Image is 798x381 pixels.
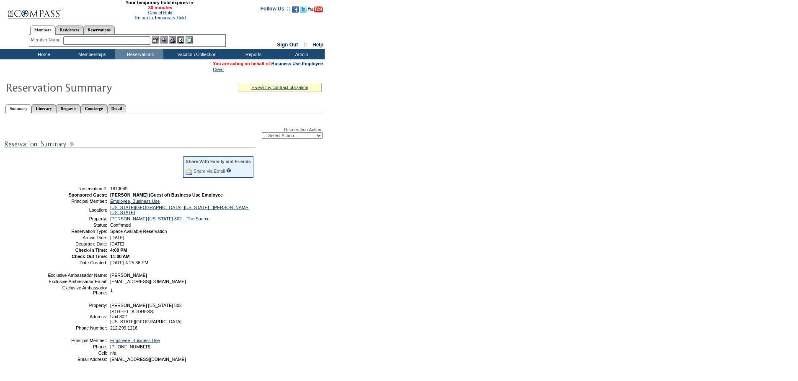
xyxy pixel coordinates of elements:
strong: Check-Out Time: [72,254,107,259]
span: [DATE] [110,241,124,246]
img: Follow us on Twitter [300,6,307,13]
td: Arrival Date: [47,235,107,240]
a: Subscribe to our YouTube Channel [308,8,323,13]
a: Return to Temporary Hold [135,15,186,20]
a: Sign Out [277,42,298,48]
span: [STREET_ADDRESS] Unit 802 [US_STATE][GEOGRAPHIC_DATA] [110,309,181,324]
span: [PERSON_NAME] [110,273,147,278]
a: Reservations [83,26,115,34]
td: Reservations [115,49,163,59]
div: Member Name: [31,36,63,43]
span: [PERSON_NAME] [US_STATE] 802 [110,303,182,308]
a: Become our fan on Facebook [292,8,299,13]
span: 4:00 PM [110,248,127,253]
td: Principal Member: [47,338,107,343]
a: Cancel Hold [148,10,172,15]
td: Admin [276,49,325,59]
a: Detail [107,104,127,113]
span: :: [304,42,307,48]
span: [DATE] 4:25:36 PM [110,260,148,265]
a: Clear [213,67,224,72]
span: You are acting on behalf of: [213,61,323,66]
img: b_calculator.gif [186,36,193,43]
a: Business Use Employee [271,61,323,66]
td: Cell: [47,350,107,355]
span: 1810049 [110,186,128,191]
span: [PERSON_NAME] (Guest of) Business Use Employee [110,192,223,197]
a: Summary [5,104,31,113]
a: Employee, Business Use [110,199,160,204]
a: Share via Email [194,169,225,174]
td: Principal Member: [47,199,107,204]
a: Residences [55,26,83,34]
td: Vacation Collection [163,49,228,59]
span: Confirmed [110,222,131,228]
img: Impersonate [169,36,176,43]
td: Date Created: [47,260,107,265]
img: Reservaton Summary [5,79,173,95]
td: Exclusive Ambassador Email: [47,279,107,284]
td: Property: [47,216,107,221]
td: Status: [47,222,107,228]
td: Email Address: [47,357,107,362]
span: n/a [110,350,116,355]
a: Itinerary [31,104,56,113]
td: Location: [47,205,107,215]
span: [EMAIL_ADDRESS][DOMAIN_NAME] [110,357,186,362]
div: Reservation Action: [4,127,323,139]
td: Property: [47,303,107,308]
span: 212.299.1216 [110,325,137,330]
span: 11:00 AM [110,254,129,259]
td: Phone Number: [47,325,107,330]
img: View [160,36,168,43]
td: Reports [228,49,276,59]
a: Employee, Business Use [110,338,160,343]
img: Subscribe to our YouTube Channel [308,6,323,13]
strong: Check-In Time: [75,248,107,253]
img: Compass Home [7,2,62,19]
img: Become our fan on Facebook [292,6,299,13]
td: Phone: [47,344,107,349]
td: Reservation Type: [47,229,107,234]
strong: Sponsored Guest: [69,192,107,197]
span: 1 [110,288,113,293]
td: Home [19,49,67,59]
td: Departure Date: [47,241,107,246]
img: subTtlResSummary.gif [4,139,256,149]
td: Memberships [67,49,115,59]
a: » view my contract utilization [251,85,308,90]
td: Address: [47,309,107,324]
a: [US_STATE][GEOGRAPHIC_DATA], [US_STATE] - [PERSON_NAME] [US_STATE] [110,205,250,215]
td: Follow Us :: [261,5,290,15]
td: Exclusive Ambassador Name: [47,273,107,278]
td: Exclusive Ambassador Phone: [47,285,107,295]
a: Members [30,26,56,35]
div: Share With Family and Friends [186,159,251,164]
a: Concierge [80,104,107,113]
span: [DATE] [110,235,124,240]
a: Follow us on Twitter [300,8,307,13]
img: b_edit.gif [152,36,159,43]
a: [PERSON_NAME] [US_STATE] 802 [110,216,182,221]
a: Requests [56,104,80,113]
img: Reservations [177,36,184,43]
td: Reservation #: [47,186,107,191]
input: What is this? [226,168,231,173]
span: [EMAIL_ADDRESS][DOMAIN_NAME] [110,279,186,284]
a: Help [312,42,323,48]
span: 30 minutes [66,5,254,10]
span: Space Available Reservation [110,229,167,234]
span: [PHONE_NUMBER] [110,344,150,349]
a: The Source [186,216,209,221]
